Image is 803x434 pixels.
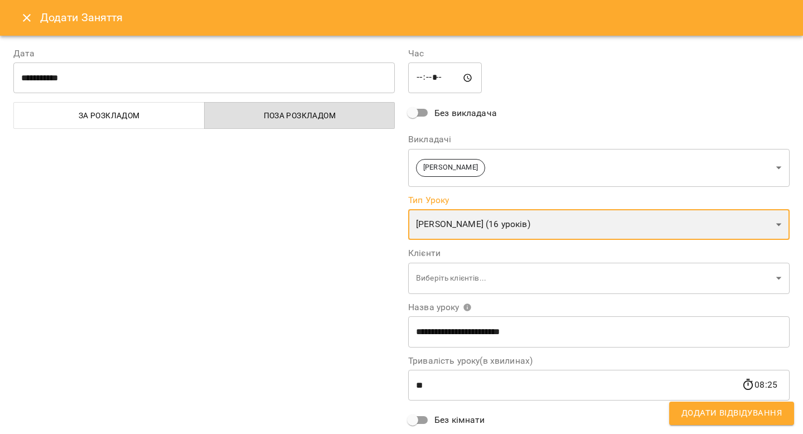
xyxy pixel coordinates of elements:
span: [PERSON_NAME] [417,162,485,173]
label: Тривалість уроку(в хвилинах) [408,356,790,365]
label: Викладачі [408,135,790,144]
span: Без викладача [434,107,497,120]
h6: Додати Заняття [40,9,790,26]
span: Назва уроку [408,303,472,312]
div: [PERSON_NAME] (16 уроків) [408,209,790,240]
button: За розкладом [13,102,205,129]
svg: Вкажіть назву уроку або виберіть клієнтів [463,303,472,312]
span: За розкладом [21,109,198,122]
span: Поза розкладом [211,109,389,122]
button: Поза розкладом [204,102,395,129]
p: Виберіть клієнтів... [416,273,772,284]
div: Виберіть клієнтів... [408,262,790,294]
span: Без кімнати [434,413,485,427]
label: Час [408,49,790,58]
div: [PERSON_NAME] [408,148,790,187]
label: Тип Уроку [408,196,790,205]
button: Close [13,4,40,31]
label: Дата [13,49,395,58]
button: Додати Відвідування [669,402,794,425]
label: Клієнти [408,249,790,258]
span: Додати Відвідування [681,406,782,421]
